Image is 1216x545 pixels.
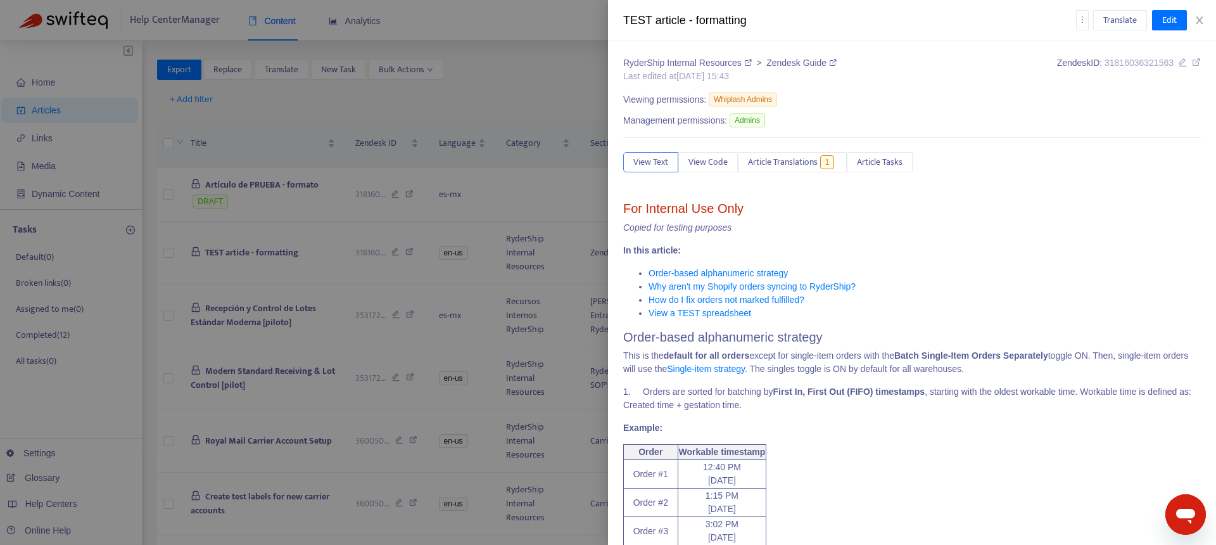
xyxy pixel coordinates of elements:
[1191,15,1208,27] button: Close
[894,350,1048,361] strong: Batch Single-Item Orders Separately
[649,268,788,278] a: Order-based alphanumeric strategy
[1165,494,1206,535] iframe: Button to launch messaging window
[738,152,847,172] button: Article Translations1
[773,387,925,397] strong: First In, First Out (FIFO) timestamps
[649,295,804,305] a: How do I fix orders not marked fulfilled?
[623,202,744,215] span: For Internal Use Only
[649,308,751,318] a: View a TEST spreadsheet
[623,152,678,172] button: View Text
[847,152,913,172] button: Article Tasks
[667,364,745,374] a: Single-item strategy
[1105,58,1174,68] span: 31816036321563
[820,155,835,169] span: 1
[624,460,678,489] td: Order #1
[623,385,1201,412] p: 1. Orders are sorted for batching by , starting with the oldest workable time. Workable time is d...
[1057,56,1201,83] div: Zendesk ID:
[623,12,1076,29] div: TEST article - formatting
[623,114,727,127] span: Management permissions:
[1152,10,1187,30] button: Edit
[748,155,818,169] span: Article Translations
[623,58,754,68] a: RyderShip Internal Resources
[1093,10,1147,30] button: Translate
[623,93,706,106] span: Viewing permissions:
[1162,13,1177,27] span: Edit
[623,349,1201,376] p: This is the except for single-item orders with the toggle ON. Then, single-item orders will use t...
[766,58,837,68] a: Zendesk Guide
[730,113,765,127] span: Admins
[623,245,681,255] strong: In this article:
[678,152,738,172] button: View Code
[1078,15,1087,24] span: more
[649,281,856,292] a: Why aren't my Shopify orders syncing to RyderShip?
[857,155,902,169] span: Article Tasks
[688,155,728,169] span: View Code
[638,447,662,457] strong: Order
[709,93,777,106] span: Whiplash Admins
[624,489,678,517] td: Order #2
[623,70,837,83] div: Last edited at [DATE] 15:43
[1194,15,1205,25] span: close
[664,350,749,361] strong: default for all orders
[679,447,766,457] strong: Workable timestamp
[623,330,1201,345] h2: Order-based alphanumeric strategy
[1103,13,1137,27] span: Translate
[633,155,668,169] span: View Text
[1076,10,1089,30] button: more
[678,460,766,489] td: 12:40 PM [DATE]
[678,489,766,517] td: 1:15 PM [DATE]
[623,56,837,70] div: >
[623,222,731,233] em: Copied for testing purposes
[623,423,662,433] strong: Example:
